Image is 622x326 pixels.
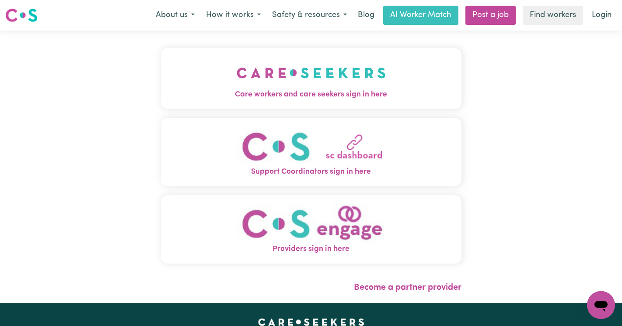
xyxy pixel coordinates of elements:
a: Login [587,6,617,25]
span: Care workers and care seekers sign in here [161,89,461,100]
button: Support Coordinators sign in here [161,118,461,186]
a: AI Worker Match [383,6,458,25]
span: Providers sign in here [161,244,461,255]
a: Careseekers logo [5,5,38,25]
a: Become a partner provider [354,283,461,292]
img: Careseekers logo [5,7,38,23]
span: Support Coordinators sign in here [161,166,461,178]
iframe: Button to launch messaging window [587,291,615,319]
a: Post a job [465,6,516,25]
button: Care workers and care seekers sign in here [161,48,461,109]
a: Blog [353,6,380,25]
button: About us [150,6,200,24]
button: How it works [200,6,266,24]
button: Safety & resources [266,6,353,24]
a: Find workers [523,6,583,25]
a: Careseekers home page [258,319,364,326]
button: Providers sign in here [161,195,461,264]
